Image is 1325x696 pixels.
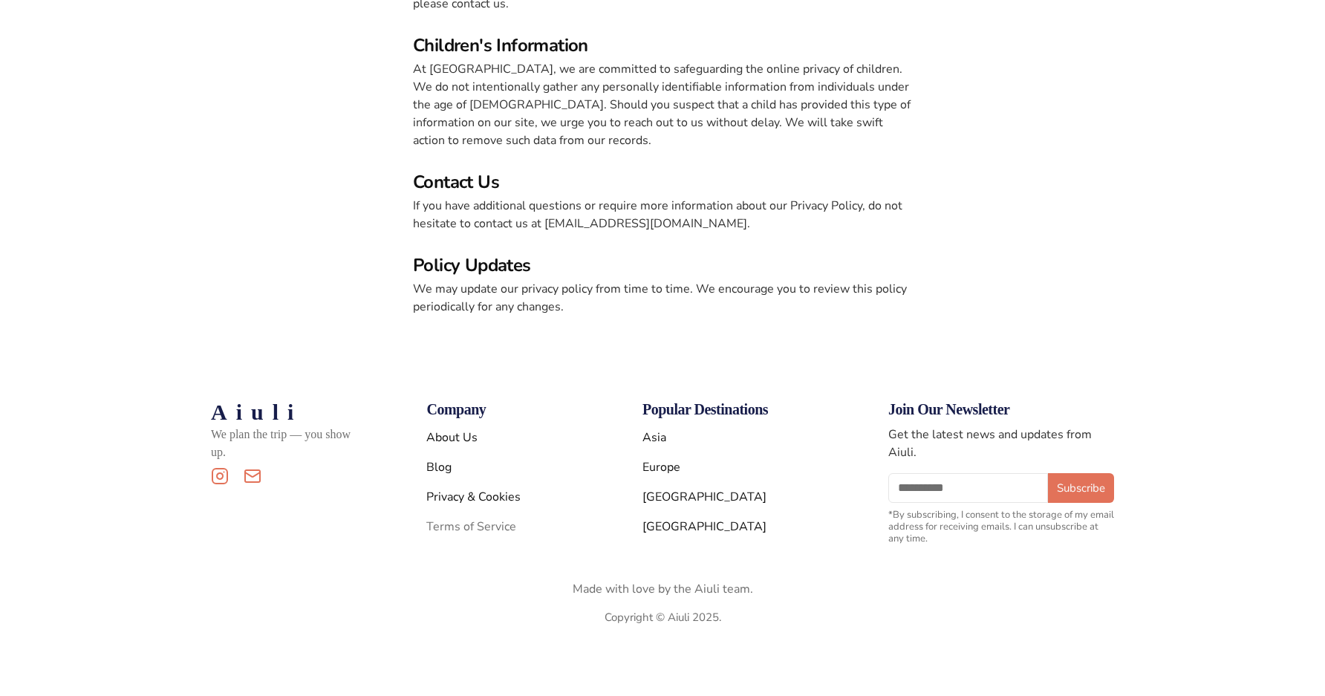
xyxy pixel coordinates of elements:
h4: Company [426,399,577,420]
a: Asia [642,429,666,446]
p: *By subscribing, I consent to the storage of my email address for receiving emails. I can unsubsc... [888,509,1114,544]
a: [GEOGRAPHIC_DATA] [642,518,766,535]
p: Made with love by the Aiuli team. [211,580,1114,598]
a: [GEOGRAPHIC_DATA] [642,489,766,505]
span: We may update our privacy policy from time to time. We encourage you to review this policy period... [413,281,907,315]
a: Blog [426,459,452,475]
a: Follow us on instagram! [211,467,229,485]
p: Copyright © Aiuli 2025. [211,610,1114,625]
a: Terms of Service [426,518,516,535]
h3: Children's Information [413,33,912,57]
a: Aiuli [211,399,302,426]
button: Subscribe [1048,473,1114,503]
h4: Popular Destinations [642,399,823,420]
a: Privacy & Cookies [426,489,521,505]
a: Europe [642,459,680,475]
p: Get the latest news and updates from Aiuli. [888,426,1114,461]
span: At [GEOGRAPHIC_DATA], we are committed to safeguarding the online privacy of children. We do not ... [413,61,911,149]
p: We plan the trip — you show up. [211,426,362,461]
a: Contact us via email! [244,467,261,485]
a: About Us [426,429,478,446]
h3: Policy Updates [413,253,912,277]
h3: Contact Us [413,170,912,194]
h4: Join Our Newsletter [888,399,1114,420]
span: If you have additional questions or require more information about our Privacy Policy, do not hes... [413,198,902,232]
